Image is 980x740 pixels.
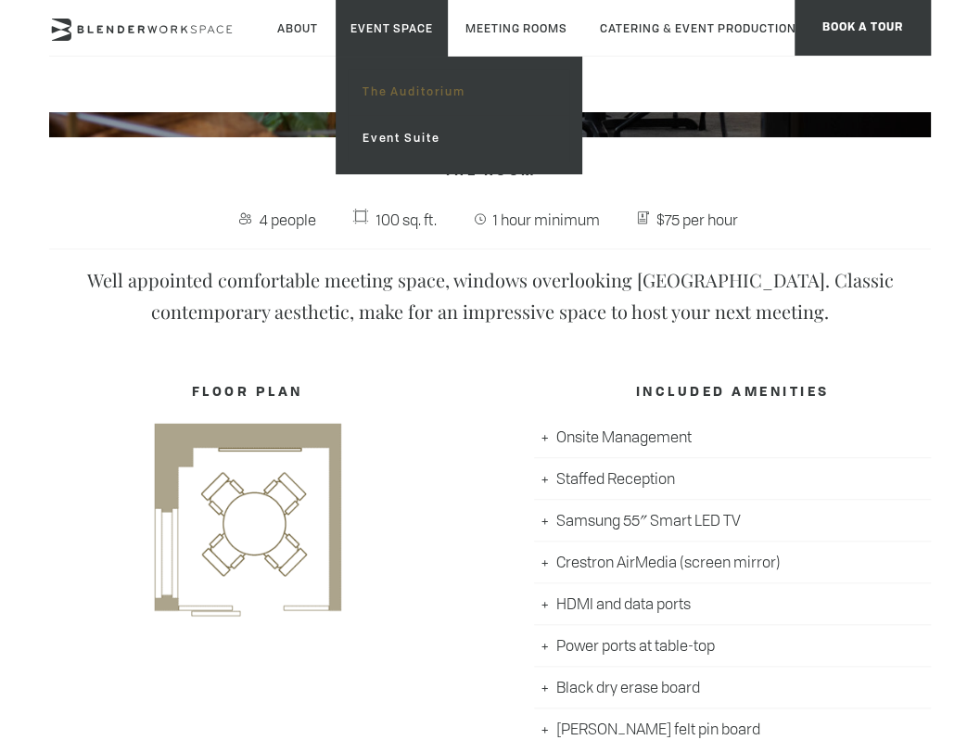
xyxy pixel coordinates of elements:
a: The Auditorium [348,69,569,115]
li: Black dry erase board [534,667,931,708]
img: MR_A.png [49,416,446,622]
span: $75 per hour [652,205,743,235]
iframe: Chat Widget [887,651,980,740]
li: Crestron AirMedia (screen mirror) [534,542,931,583]
li: Staffed Reception [534,458,931,500]
a: Event Suite [348,115,569,161]
h4: INCLUDED AMENITIES [534,375,931,410]
h4: FLOOR PLAN [49,375,446,410]
li: Onsite Management [534,416,931,458]
h4: The Room [49,154,931,189]
span: 1 hour minimum [489,205,605,235]
li: Power ports at table-top [534,625,931,667]
li: Samsung 55″ Smart LED TV [534,500,931,542]
span: 100 sq. ft. [372,205,441,235]
li: HDMI and data ports [534,583,931,625]
span: 4 people [255,205,321,235]
p: Well appointed comfortable meeting space, windows overlooking [GEOGRAPHIC_DATA]. Classic contempo... [49,264,931,327]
